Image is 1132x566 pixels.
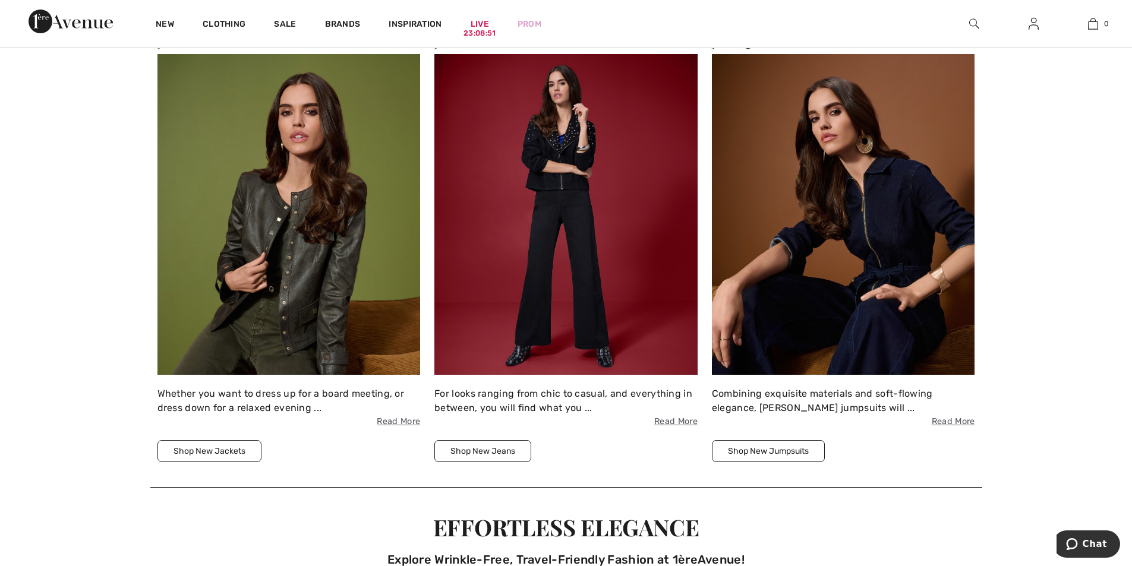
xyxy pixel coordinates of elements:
[1088,17,1098,31] img: My Bag
[463,28,496,39] div: 23:08:51
[389,19,442,31] span: Inspiration
[157,387,421,428] div: Whether you want to dress up for a board meeting, or dress down for a relaxed evening ...
[969,17,979,31] img: search the website
[157,415,421,428] span: Read More
[274,19,296,31] a: Sale
[434,28,698,49] h2: Jeans
[1057,530,1120,560] iframe: Opens a widget where you can chat to one of our agents
[712,415,975,428] span: Read More
[1104,18,1109,29] span: 0
[1064,17,1122,31] a: 0
[157,54,421,375] img: 250821041223_d8676aa77b7c8.jpg
[434,415,698,428] span: Read More
[434,387,698,428] div: For looks ranging from chic to casual, and everything in between, you will find what you ...
[712,54,975,375] img: 250821041423_0f8161ae37a73.jpg
[156,19,174,31] a: New
[157,28,421,49] h2: Jackets
[434,54,698,375] img: 250821041302_7938c6d647aed.jpg
[518,18,541,30] a: Prom
[471,18,489,30] a: Live23:08:51
[434,440,531,462] button: Shop New Jeans
[712,28,975,49] h2: Jumpsuits
[29,10,113,33] img: 1ère Avenue
[313,516,819,539] div: Effortless Elegance
[712,440,825,462] button: Shop New Jumpsuits
[712,387,975,428] div: Combining exquisite materials and soft-flowing elegance, [PERSON_NAME] jumpsuits will ...
[157,440,261,462] button: Shop New Jackets
[1029,17,1039,31] img: My Info
[325,19,361,31] a: Brands
[1019,17,1048,31] a: Sign In
[203,19,245,31] a: Clothing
